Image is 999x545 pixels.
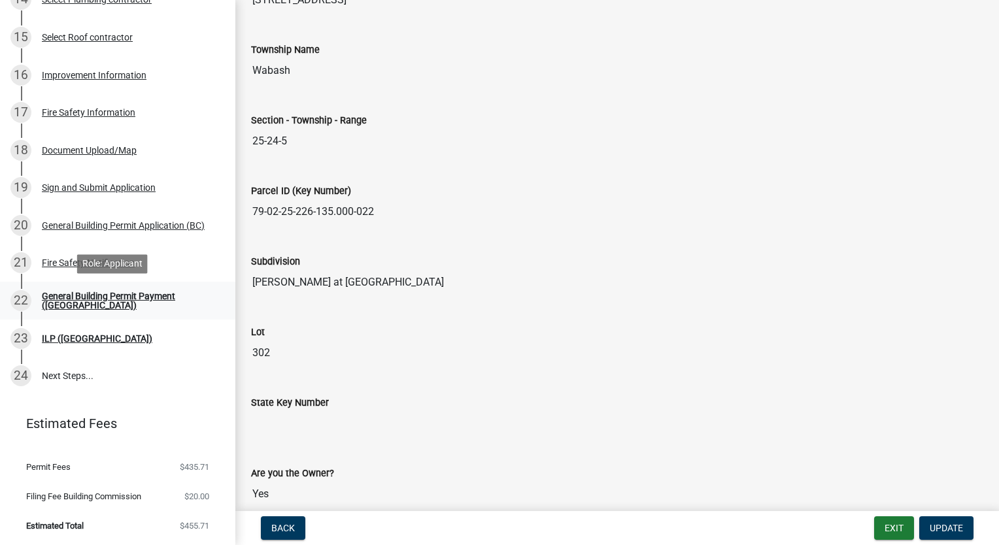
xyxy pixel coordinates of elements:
[180,521,209,530] span: $455.71
[261,516,305,540] button: Back
[10,290,31,311] div: 22
[251,399,329,408] label: State Key Number
[42,108,135,117] div: Fire Safety Information
[251,187,351,196] label: Parcel ID (Key Number)
[26,492,141,501] span: Filing Fee Building Commission
[251,328,265,337] label: Lot
[271,523,295,533] span: Back
[919,516,974,540] button: Update
[10,140,31,161] div: 18
[26,521,84,530] span: Estimated Total
[26,463,71,471] span: Permit Fees
[10,410,214,437] a: Estimated Fees
[42,183,156,192] div: Sign and Submit Application
[251,469,334,478] label: Are you the Owner?
[180,463,209,471] span: $435.71
[42,146,137,155] div: Document Upload/Map
[42,258,135,267] div: Fire Safety Notification
[10,177,31,198] div: 19
[10,328,31,349] div: 23
[42,334,152,343] div: ILP ([GEOGRAPHIC_DATA])
[77,254,148,273] div: Role: Applicant
[251,257,300,267] label: Subdivision
[874,516,914,540] button: Exit
[10,252,31,273] div: 21
[42,71,146,80] div: Improvement Information
[42,33,133,42] div: Select Roof contractor
[42,221,205,230] div: General Building Permit Application (BC)
[251,46,320,55] label: Township Name
[10,365,31,386] div: 24
[10,27,31,48] div: 15
[930,523,963,533] span: Update
[251,116,367,125] label: Section - Township - Range
[184,492,209,501] span: $20.00
[10,102,31,123] div: 17
[10,65,31,86] div: 16
[10,215,31,236] div: 20
[42,291,214,310] div: General Building Permit Payment ([GEOGRAPHIC_DATA])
